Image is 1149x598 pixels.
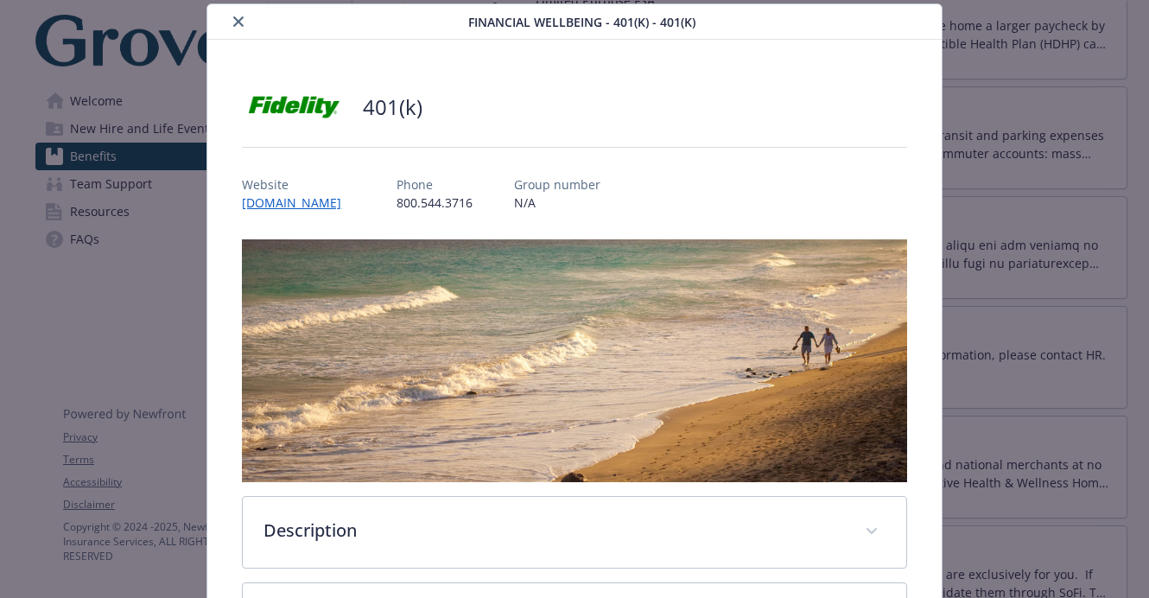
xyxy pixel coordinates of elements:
button: close [228,11,249,32]
div: Description [243,497,905,568]
img: Fidelity Investments [242,81,346,133]
p: Website [242,175,355,194]
p: Group number [514,175,600,194]
h2: 401(k) [363,92,422,122]
p: N/A [514,194,600,212]
p: Phone [397,175,473,194]
p: 800.544.3716 [397,194,473,212]
img: banner [242,239,906,482]
p: Description [263,518,843,544]
span: Financial Wellbeing - 401(k) - 401(k) [468,13,695,31]
a: [DOMAIN_NAME] [242,194,355,211]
